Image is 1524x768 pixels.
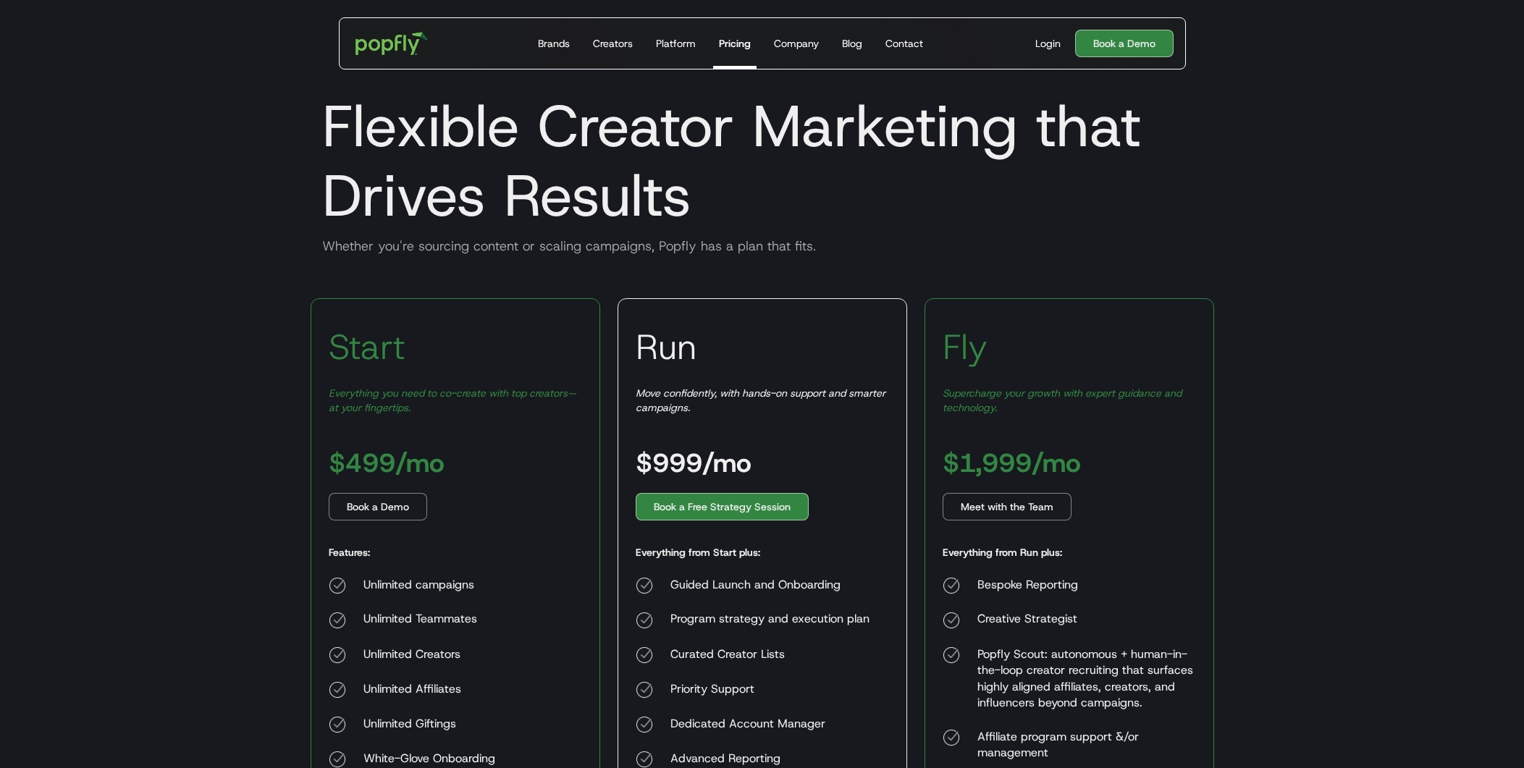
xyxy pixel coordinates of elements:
a: Creators [587,18,639,69]
div: Book a Free Strategy Session [654,499,791,514]
div: Guided Launch and Onboarding [670,577,870,594]
div: Program strategy and execution plan [670,612,870,629]
div: Unlimited Creators [363,646,495,664]
a: Book a Free Strategy Session [636,493,809,520]
div: Popfly Scout: autonomous + human-in-the-loop creator recruiting that surfaces highly aligned affi... [977,646,1196,712]
div: Blog [842,36,862,51]
a: Book a Demo [329,493,427,520]
div: Company [774,36,819,51]
a: home [345,22,439,65]
div: Book a Demo [347,499,409,514]
a: Login [1030,36,1066,51]
h3: Run [636,325,696,368]
div: Curated Creator Lists [670,646,870,664]
h5: Everything from Start plus: [636,545,760,560]
em: Supercharge your growth with expert guidance and technology. [943,387,1182,414]
div: White-Glove Onboarding [363,751,495,768]
div: Unlimited Affiliates [363,681,495,699]
div: Unlimited Teammates [363,612,495,629]
a: Blog [836,18,868,69]
div: Login [1035,36,1061,51]
h3: Start [329,325,405,368]
div: Advanced Reporting [670,751,870,768]
h1: Flexible Creator Marketing that Drives Results [311,91,1214,230]
div: Bespoke Reporting [977,577,1196,594]
h5: Features: [329,545,370,560]
div: Contact [885,36,923,51]
div: Pricing [719,36,751,51]
h3: $999/mo [636,450,752,476]
div: Creators [593,36,633,51]
h5: Everything from Run plus: [943,545,1062,560]
div: Affiliate program support &/or management [977,729,1196,761]
div: Meet with the Team [961,499,1053,514]
a: Brands [532,18,576,69]
div: Creative Strategist [977,612,1196,629]
div: Unlimited campaigns [363,577,495,594]
a: Contact [880,18,929,69]
div: Brands [538,36,570,51]
a: Company [768,18,825,69]
div: Priority Support [670,681,870,699]
div: Whether you're sourcing content or scaling campaigns, Popfly has a plan that fits. [311,237,1214,255]
a: Meet with the Team [943,493,1072,520]
div: Platform [656,36,696,51]
h3: $499/mo [329,450,445,476]
a: Book a Demo [1075,30,1174,57]
a: Pricing [713,18,757,69]
em: Everything you need to co-create with top creators—at your fingertips. [329,387,576,414]
div: Dedicated Account Manager [670,716,870,733]
a: Platform [650,18,702,69]
h3: $1,999/mo [943,450,1081,476]
div: Unlimited Giftings [363,716,495,733]
em: Move confidently, with hands-on support and smarter campaigns. [636,387,885,414]
h3: Fly [943,325,988,368]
